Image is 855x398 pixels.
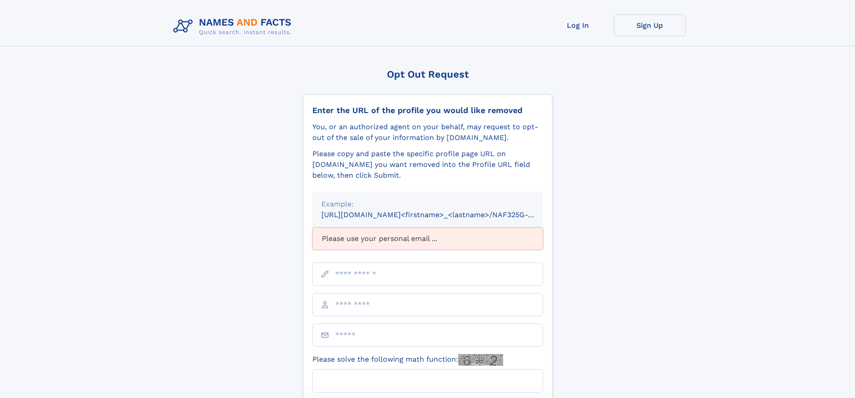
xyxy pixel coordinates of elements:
div: Opt Out Request [303,69,552,80]
small: [URL][DOMAIN_NAME]<firstname>_<lastname>/NAF325G-xxxxxxxx [321,210,560,219]
div: You, or an authorized agent on your behalf, may request to opt-out of the sale of your informatio... [312,122,543,143]
div: Please use your personal email ... [312,227,543,250]
a: Log In [542,14,614,36]
div: Enter the URL of the profile you would like removed [312,105,543,115]
div: Example: [321,199,534,210]
div: Please copy and paste the specific profile page URL on [DOMAIN_NAME] you want removed into the Pr... [312,149,543,181]
label: Please solve the following math function: [312,354,503,366]
a: Sign Up [614,14,686,36]
img: Logo Names and Facts [170,14,299,39]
